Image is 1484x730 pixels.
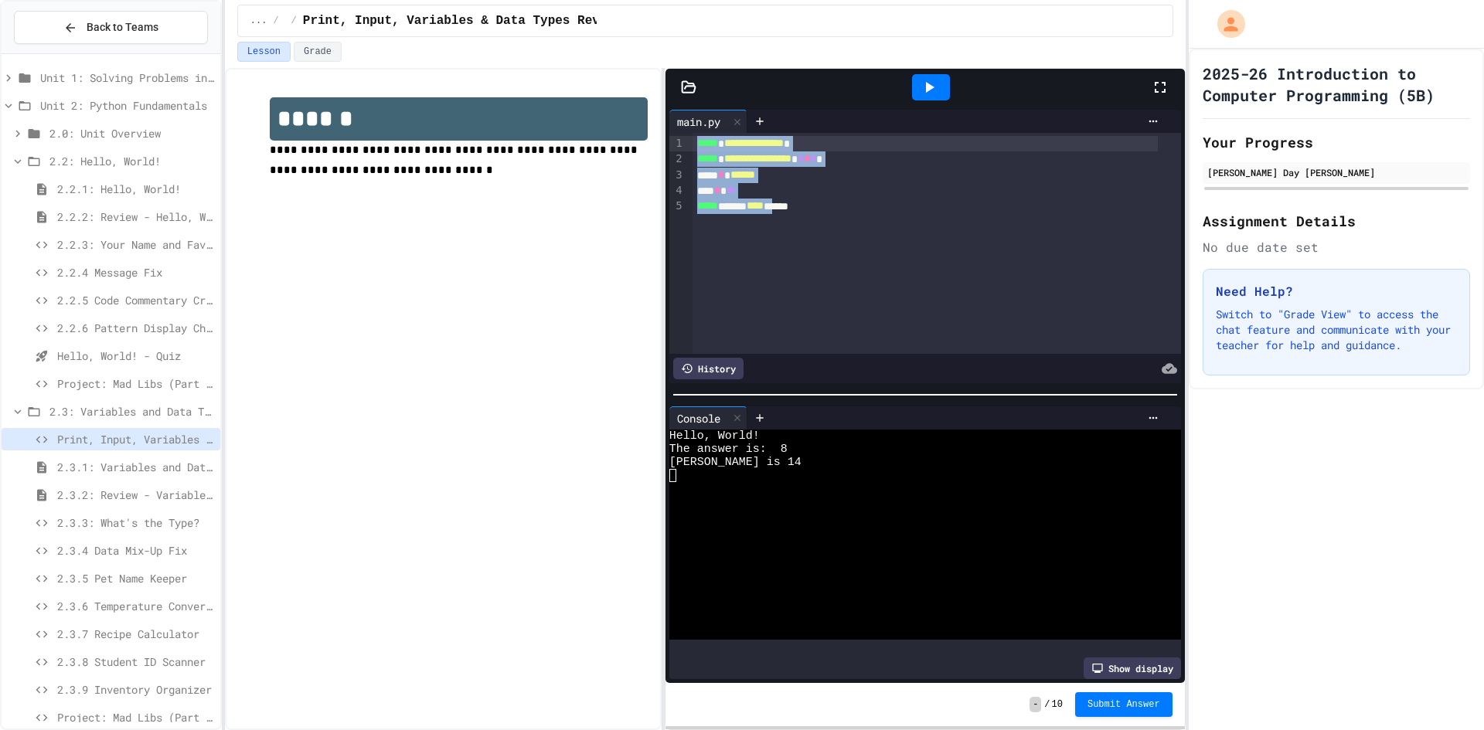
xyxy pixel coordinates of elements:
div: 1 [669,136,685,151]
span: 2.3.9 Inventory Organizer [57,681,214,698]
div: 3 [669,168,685,183]
span: 2.3.7 Recipe Calculator [57,626,214,642]
div: Console [669,406,747,430]
div: main.py [669,114,728,130]
span: Unit 1: Solving Problems in Computer Science [40,70,214,86]
div: Console [669,410,728,426]
span: Hello, World! [669,430,760,443]
p: Switch to "Grade View" to access the chat feature and communicate with your teacher for help and ... [1216,307,1457,353]
div: 2 [669,151,685,167]
span: 2.0: Unit Overview [49,125,214,141]
span: 2.3.3: What's the Type? [57,514,214,531]
div: 4 [669,183,685,199]
span: Back to Teams [87,19,158,36]
span: 2.2.5 Code Commentary Creator [57,292,214,308]
span: 2.3.2: Review - Variables and Data Types [57,487,214,503]
span: 2.2.3: Your Name and Favorite Movie [57,236,214,253]
span: / [273,15,278,27]
span: ... [250,15,267,27]
span: 2.3: Variables and Data Types [49,403,214,419]
button: Grade [294,42,342,62]
span: 2.2.4 Message Fix [57,264,214,280]
button: Back to Teams [14,11,208,44]
span: 2.3.6 Temperature Converter [57,598,214,614]
button: Lesson [237,42,291,62]
span: / [291,15,297,27]
span: 2.3.5 Pet Name Keeper [57,570,214,586]
span: Project: Mad Libs (Part 1) [57,375,214,392]
span: 2.2.2: Review - Hello, World! [57,209,214,225]
div: Show display [1084,657,1181,679]
span: 2.3.8 Student ID Scanner [57,654,214,670]
span: 2.2.6 Pattern Display Challenge [57,320,214,336]
div: main.py [669,110,747,133]
div: 5 [669,199,685,214]
span: [PERSON_NAME] is 14 [669,456,802,469]
span: Print, Input, Variables & Data Types Review [57,431,214,447]
div: No due date set [1203,238,1470,256]
span: 2.3.1: Variables and Data Types [57,459,214,475]
span: Hello, World! - Quiz [57,348,214,364]
span: Unit 2: Python Fundamentals [40,97,214,114]
span: Print, Input, Variables & Data Types Review [303,12,622,30]
button: Submit Answer [1075,692,1173,717]
span: Project: Mad Libs (Part 2) [57,709,214,725]
h1: 2025-26 Introduction to Computer Programming (5B) [1203,63,1470,106]
div: History [673,358,744,379]
span: 2.3.4 Data Mix-Up Fix [57,542,214,559]
span: 10 [1052,698,1063,711]
span: The answer is: 8 [669,443,788,456]
span: - [1030,697,1041,712]
div: My Account [1201,6,1249,42]
span: / [1044,698,1050,711]
span: 2.2: Hello, World! [49,153,214,169]
div: [PERSON_NAME] Day [PERSON_NAME] [1207,165,1465,179]
h2: Assignment Details [1203,210,1470,232]
span: Submit Answer [1087,698,1160,711]
h3: Need Help? [1216,282,1457,300]
h2: Your Progress [1203,131,1470,153]
span: 2.2.1: Hello, World! [57,181,214,197]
